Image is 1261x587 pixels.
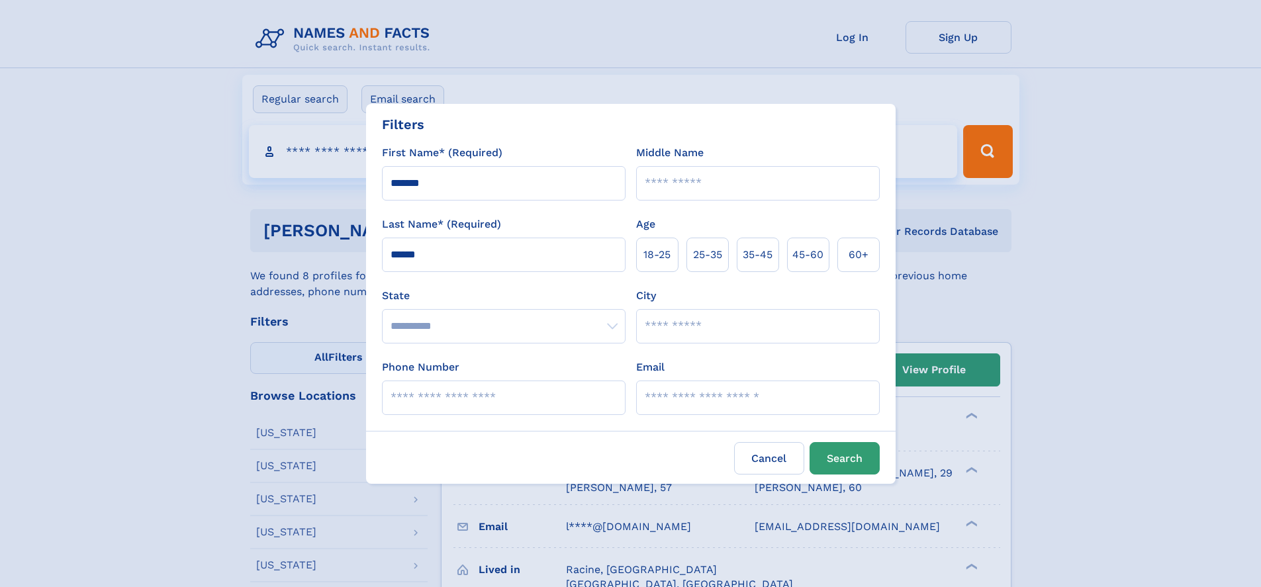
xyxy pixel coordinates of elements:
[382,216,501,232] label: Last Name* (Required)
[382,288,626,304] label: State
[636,288,656,304] label: City
[792,247,823,263] span: 45‑60
[382,114,424,134] div: Filters
[693,247,722,263] span: 25‑35
[382,145,502,161] label: First Name* (Required)
[810,442,880,474] button: Search
[636,216,655,232] label: Age
[849,247,868,263] span: 60+
[643,247,671,263] span: 18‑25
[636,359,665,375] label: Email
[382,359,459,375] label: Phone Number
[743,247,772,263] span: 35‑45
[636,145,704,161] label: Middle Name
[734,442,804,474] label: Cancel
